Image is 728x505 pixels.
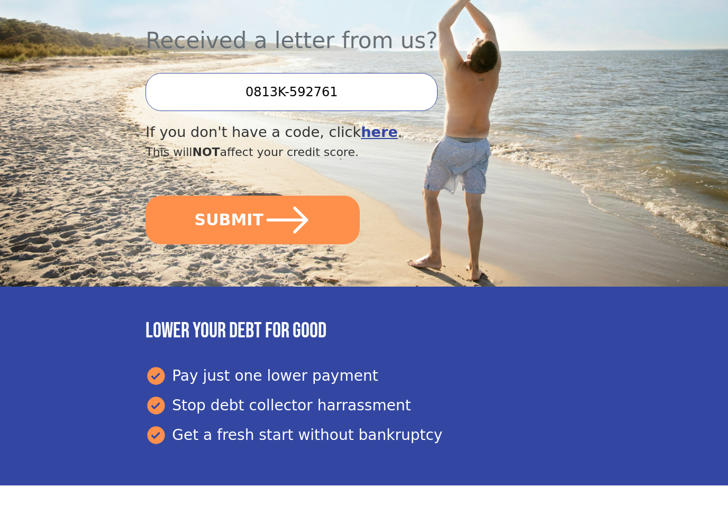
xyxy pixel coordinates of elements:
[145,4,517,58] div: Received a letter from us?
[192,146,220,159] span: NOT
[145,122,517,144] div: If you don't have a code, click .
[145,144,517,161] div: This will affect your credit score.
[361,124,398,141] a: here
[145,196,360,245] button: SUBMIT
[145,319,583,344] h3: Lower your debt for good
[145,365,583,388] div: Pay just one lower payment
[145,74,438,112] input: Enter your Offer Code:
[145,425,583,447] div: Get a fresh start without bankruptcy
[145,395,583,417] div: Stop debt collector harrassment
